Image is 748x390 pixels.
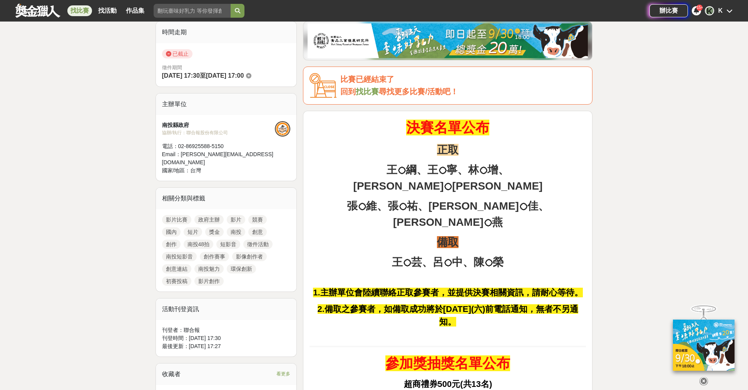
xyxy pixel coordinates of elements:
strong: ◯ [403,258,411,268]
div: 南投縣政府 [162,121,275,129]
strong: 維、張 [366,200,398,212]
strong: 燕 [492,216,503,228]
strong: 中、陳 [452,256,484,268]
a: 政府主辦 [194,215,224,224]
a: 作品集 [123,5,147,16]
strong: 榮 [493,256,504,268]
a: 找比賽 [356,87,379,96]
img: ff197300-f8ee-455f-a0ae-06a3645bc375.jpg [673,320,735,371]
a: 南投48拍 [184,240,214,249]
a: 競賽 [248,215,267,224]
strong: 決賽名單公布 [406,120,489,135]
a: 短影音 [216,240,240,249]
a: 創作 [162,240,181,249]
span: [DATE] 17:00 [206,72,244,79]
strong: 祐、[PERSON_NAME] [407,200,519,212]
span: 回到 [340,87,356,96]
strong: 備取 [437,236,459,248]
strong: 王 [392,256,403,268]
a: 找活動 [95,5,120,16]
strong: 1.主辦單位會陸續聯絡正取參賽者，並提供決賽相關資訊，請耐心等待。 [313,288,582,297]
span: 看更多 [276,370,290,378]
div: 主辦單位 [156,93,297,115]
a: 影片比賽 [162,215,191,224]
a: 影片創作 [194,277,224,286]
a: 獎金 [205,227,224,237]
img: b0ef2173-5a9d-47ad-b0e3-de335e335c0a.jpg [308,23,588,58]
a: 初賽投稿 [162,277,191,286]
div: 刊登者： 聯合報 [162,326,291,334]
a: 影像創作者 [232,252,267,261]
strong: ◯ [438,166,447,175]
a: 影片 [227,215,245,224]
span: 15+ [696,5,703,10]
span: 台灣 [190,167,201,173]
span: 徵件期間 [162,65,182,70]
a: 南投 [227,227,245,237]
strong: 正取 [437,144,459,156]
strong: ◯ [479,166,487,175]
span: 收藏者 [162,371,181,377]
span: [DATE] 17:30 [162,72,200,79]
strong: ◯ [484,258,493,268]
div: 相關分類與標籤 [156,188,297,209]
strong: ◯ [358,202,366,212]
strong: 2.備取之參賽者，如備取成功將於[DATE](六)前電話通知，無者不另通知。 [318,304,579,327]
div: 活動刊登資訊 [156,298,297,320]
strong: 佳、[PERSON_NAME] [393,200,549,228]
strong: ◯ [397,166,406,175]
strong: ◯ [443,258,452,268]
div: 最後更新： [DATE] 17:27 [162,342,291,350]
strong: 超商禮券500元(共13名) [404,379,492,389]
div: 協辦/執行： 聯合報股份有限公司 [162,129,275,136]
img: Icon [310,73,336,98]
strong: 綱、王 [406,164,438,176]
span: 國家/地區： [162,167,191,173]
div: 電話： 02-86925588-5150 [162,142,275,150]
strong: 王 [387,164,397,176]
a: 南投魅力 [194,264,224,273]
div: 比賽已經結束了 [340,73,586,86]
div: K [718,6,723,15]
strong: 寧、林 [447,164,479,176]
a: 短片 [184,227,202,237]
strong: 增、[PERSON_NAME] [353,164,509,192]
a: 創意 [248,227,267,237]
div: 時間走期 [156,22,297,43]
strong: 張 [347,200,358,212]
a: 創意連結 [162,264,191,273]
a: 徵件活動 [243,240,273,249]
strong: ◯ [398,202,407,212]
a: 環保創新 [227,264,256,273]
a: 國內 [162,227,181,237]
span: 已截止 [162,49,192,58]
div: K [705,6,714,15]
a: 南投短影音 [162,252,197,261]
strong: ◯ [519,202,527,212]
input: 翻玩臺味好乳力 等你發揮創意！ [154,4,231,18]
strong: 參加獎抽獎名單公布 [385,355,510,371]
a: 辦比賽 [649,4,688,17]
strong: 芸、呂 [411,256,443,268]
span: 至 [200,72,206,79]
div: 刊登時間： [DATE] 17:30 [162,334,291,342]
strong: [PERSON_NAME] [452,180,542,192]
strong: ◯ [443,182,452,192]
a: 創作賽事 [200,252,229,261]
strong: ◯ [484,218,492,228]
span: 尋找更多比賽/活動吧！ [379,87,458,96]
a: 找比賽 [67,5,92,16]
div: Email： [PERSON_NAME][EMAIL_ADDRESS][DOMAIN_NAME] [162,150,275,167]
